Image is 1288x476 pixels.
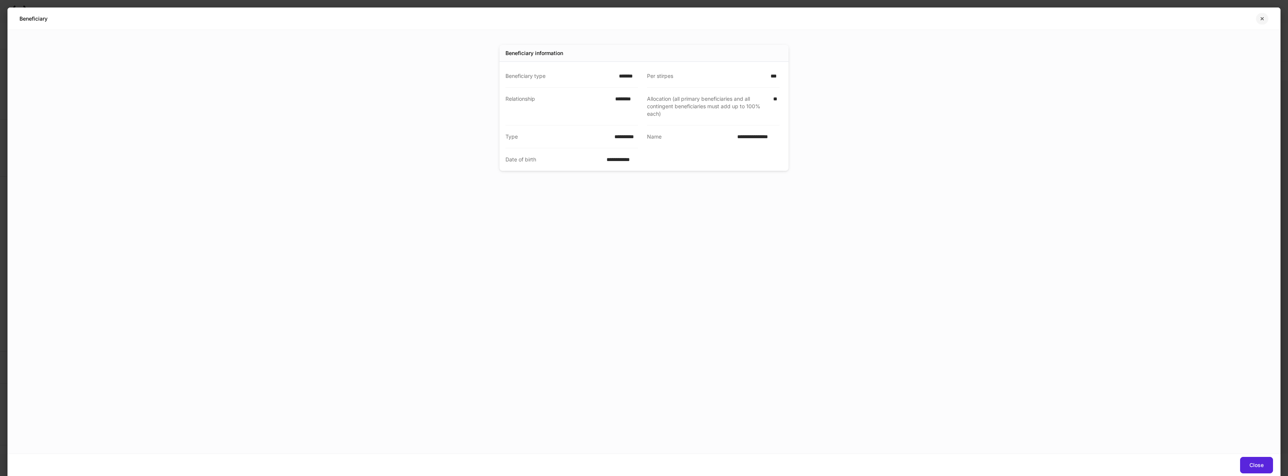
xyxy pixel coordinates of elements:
[647,72,766,80] div: Per stirpes
[1240,457,1273,473] button: Close
[505,133,610,140] div: Type
[505,156,602,163] div: Date of birth
[647,133,733,141] div: Name
[505,72,614,80] div: Beneficiary type
[505,49,563,57] div: Beneficiary information
[505,95,611,118] div: Relationship
[647,95,769,118] div: Allocation (all primary beneficiaries and all contingent beneficiaries must add up to 100% each)
[19,15,48,22] h5: Beneficiary
[1249,463,1264,468] div: Close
